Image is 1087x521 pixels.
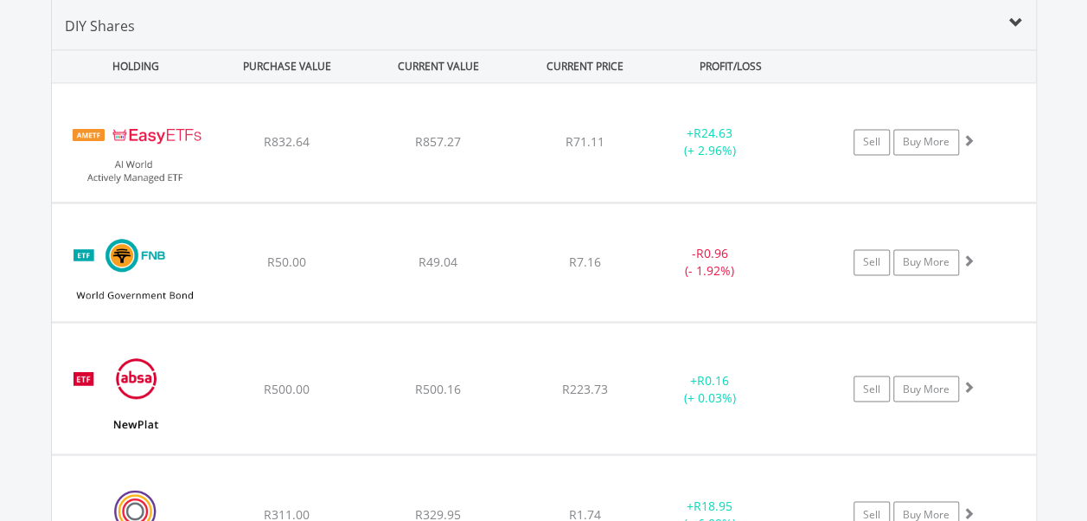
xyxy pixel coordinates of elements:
[645,371,776,406] div: + (+ 0.03%)
[854,249,890,275] a: Sell
[854,376,890,402] a: Sell
[645,245,776,280] div: - (- 1.92%)
[214,50,361,82] div: PURCHASE VALUE
[694,497,732,513] span: R18.95
[893,376,959,402] a: Buy More
[415,380,461,396] span: R500.16
[893,129,959,155] a: Buy More
[415,133,461,150] span: R857.27
[569,254,601,270] span: R7.16
[566,133,604,150] span: R71.11
[61,225,209,318] img: EQU.ZA.FNBWGB.png
[697,371,729,388] span: R0.16
[645,125,776,159] div: + (+ 2.96%)
[562,380,608,396] span: R223.73
[893,249,959,275] a: Buy More
[696,245,728,261] span: R0.96
[365,50,513,82] div: CURRENT VALUE
[65,16,135,35] span: DIY Shares
[694,125,732,141] span: R24.63
[264,133,310,150] span: R832.64
[53,50,210,82] div: HOLDING
[61,344,209,448] img: EQU.ZA.NGPLT.png
[264,380,310,396] span: R500.00
[267,254,306,270] span: R50.00
[61,105,209,197] img: EQU.ZA.EASYAI.png
[657,50,805,82] div: PROFIT/LOSS
[515,50,653,82] div: CURRENT PRICE
[419,254,457,270] span: R49.04
[854,129,890,155] a: Sell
